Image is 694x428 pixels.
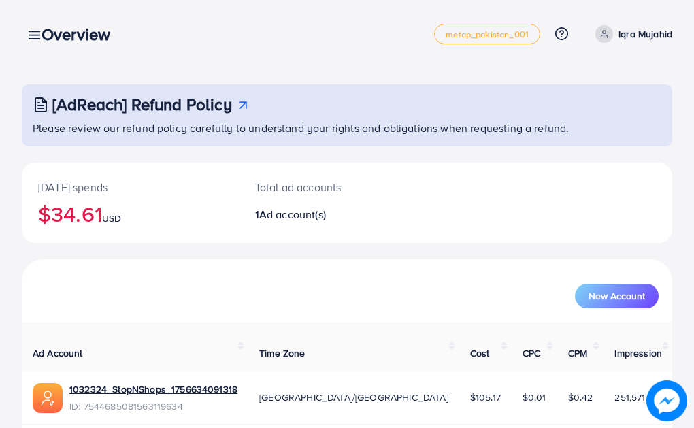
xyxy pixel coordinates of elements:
[618,26,672,42] p: Iqra Mujahid
[69,399,237,413] span: ID: 7544685081563119634
[568,391,593,404] span: $0.42
[523,346,540,360] span: CPC
[590,25,672,43] a: Iqra Mujahid
[259,391,448,404] span: [GEOGRAPHIC_DATA]/[GEOGRAPHIC_DATA]
[446,30,529,39] span: metap_pakistan_001
[52,95,232,114] h3: [AdReach] Refund Policy
[470,346,490,360] span: Cost
[38,201,222,227] h2: $34.61
[33,346,83,360] span: Ad Account
[523,391,546,404] span: $0.01
[42,24,121,44] h3: Overview
[259,207,326,222] span: Ad account(s)
[33,120,664,136] p: Please review our refund policy carefully to understand your rights and obligations when requesti...
[575,284,659,308] button: New Account
[614,391,645,404] span: 251,571
[255,179,385,195] p: Total ad accounts
[470,391,501,404] span: $105.17
[259,346,305,360] span: Time Zone
[646,380,687,421] img: image
[33,383,63,413] img: ic-ads-acc.e4c84228.svg
[102,212,121,225] span: USD
[434,24,540,44] a: metap_pakistan_001
[69,382,237,396] a: 1032324_StopNShops_1756634091318
[614,346,662,360] span: Impression
[38,179,222,195] p: [DATE] spends
[568,346,587,360] span: CPM
[589,291,645,301] span: New Account
[255,208,385,221] h2: 1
